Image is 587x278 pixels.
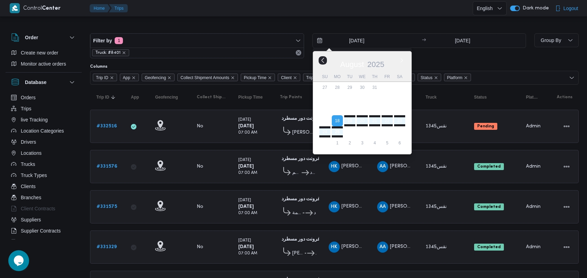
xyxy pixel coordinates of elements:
span: live Tracking [21,116,48,124]
span: Truck [426,94,437,100]
span: Clients [21,182,36,191]
button: Remove [294,49,303,57]
div: Ali Abadalnasar Ali Bkhit Ali [377,242,388,253]
b: # 331575 [97,204,117,209]
button: Remove Client from selection in this group [293,76,297,80]
button: Truck Types [8,170,79,181]
button: Trips [109,4,128,12]
span: Admin [526,245,541,249]
b: Center [42,6,61,11]
button: Client Contracts [8,203,79,214]
div: Button. Open the month selector. August is currently selected. [340,60,364,69]
div: day-9 [394,93,405,104]
span: Client [281,74,292,82]
span: Pickup Time [244,74,266,82]
button: Platform [523,92,541,103]
button: Trucks [8,159,79,170]
button: Open list of options [569,75,575,81]
span: Locations [21,149,42,157]
span: Trip Points [306,74,326,82]
div: Mo [332,72,343,82]
span: Logout [563,4,578,12]
button: Remove Trip ID from selection in this group [110,76,114,80]
b: فرونت دور مسطرد [282,157,320,161]
div: day-29 [382,126,393,137]
div: day-12 [344,104,355,115]
span: [PERSON_NAME] [390,164,429,168]
div: Ali Abadalnasar Ali Bkhit Ali [377,161,388,172]
small: 07:00 AM [238,252,257,255]
small: 07:00 AM [238,211,257,215]
small: [DATE] [238,158,251,162]
small: [DATE] [238,118,251,122]
span: فرونت دور مسطرد [310,169,316,177]
small: 07:00 AM [238,171,257,175]
span: Truck Types [21,171,47,179]
span: نقس1345 [426,124,447,128]
div: Tu [344,72,355,82]
div: Fr [382,72,393,82]
button: App [128,92,145,103]
small: 07:00 AM [238,131,257,135]
span: Platform [444,74,471,81]
div: day-19 [344,115,355,126]
span: Geofencing [142,74,175,81]
span: Geofencing [155,94,178,100]
button: Remove Status from selection in this group [434,76,438,80]
button: Truck [423,92,464,103]
b: [DATE] [238,245,254,249]
b: [DATE] [238,204,254,209]
div: day-29 [344,82,355,93]
button: Group By [534,33,579,47]
div: day-27 [357,126,368,137]
div: day-24 [319,126,330,137]
span: HK [331,242,337,253]
span: Collect Shipment Amounts [177,74,238,81]
input: Press the down key to open a popover containing a calendar. [428,34,497,48]
h3: Order [25,33,38,42]
img: X8yXhbKr1z7QwAAAABJRU5ErkJggg== [10,3,20,13]
span: Filter by [93,36,112,45]
button: Home [90,4,110,12]
div: day-5 [382,137,393,149]
label: Columns [90,64,107,69]
div: No [197,123,203,129]
span: Dark mode [520,6,549,11]
div: day-22 [382,115,393,126]
div: We [357,72,368,82]
span: Completed [474,163,504,170]
button: Pickup Time [235,92,270,103]
div: Th [369,72,380,82]
button: Logout [552,1,581,15]
span: Drivers [21,138,36,146]
span: Platform [447,74,463,82]
span: Pickup Time [238,94,263,100]
div: day-26 [344,126,355,137]
span: Trip Points [303,74,335,81]
h3: Database [25,78,46,86]
button: Create new order [8,47,79,58]
span: Group By [541,37,561,43]
div: day-14 [369,104,380,115]
div: day-3 [357,137,368,149]
div: day-4 [332,93,343,104]
div: day-23 [394,115,405,126]
div: day-2 [394,82,405,93]
div: Sa [394,72,405,82]
div: Su [319,72,330,82]
span: 1 active filters [115,37,123,44]
button: live Tracking [8,114,79,125]
span: [PERSON_NAME] الجديدة [292,249,304,258]
div: Order [6,47,82,72]
div: day-11 [332,104,343,115]
span: Trip ID; Sorted in descending order [96,94,109,100]
span: Truck: #8401 [92,49,129,56]
button: Actions [561,121,572,132]
div: day-5 [344,93,355,104]
span: Suppliers [21,216,41,224]
span: Trip ID [96,74,108,82]
span: Completed [474,244,504,251]
span: Status [421,74,433,82]
div: day-2 [344,137,355,149]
